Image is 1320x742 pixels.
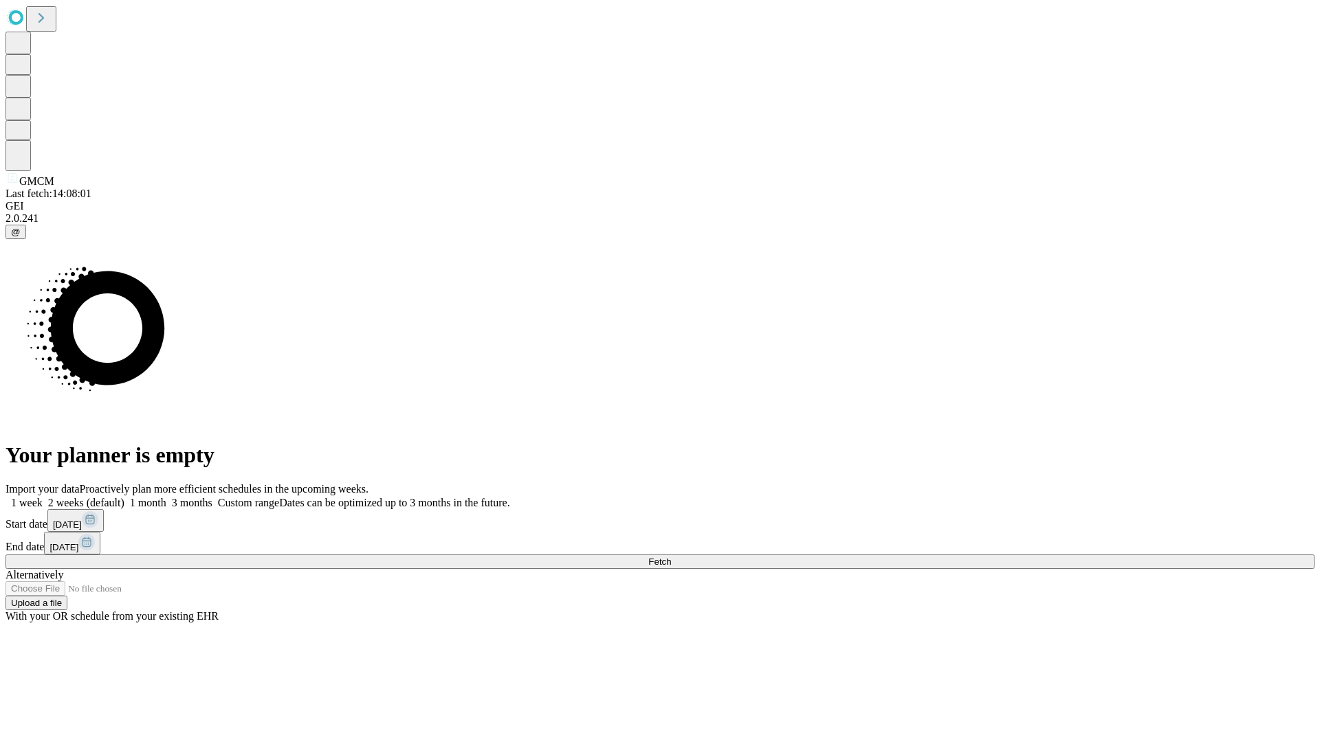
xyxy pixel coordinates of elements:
[5,596,67,610] button: Upload a file
[5,532,1314,554] div: End date
[47,509,104,532] button: [DATE]
[5,610,219,622] span: With your OR schedule from your existing EHR
[11,497,43,508] span: 1 week
[5,554,1314,569] button: Fetch
[218,497,279,508] span: Custom range
[44,532,100,554] button: [DATE]
[279,497,509,508] span: Dates can be optimized up to 3 months in the future.
[48,497,124,508] span: 2 weeks (default)
[49,542,78,552] span: [DATE]
[5,483,80,495] span: Import your data
[5,212,1314,225] div: 2.0.241
[648,556,671,567] span: Fetch
[5,442,1314,468] h1: Your planner is empty
[172,497,212,508] span: 3 months
[53,519,82,530] span: [DATE]
[130,497,166,508] span: 1 month
[5,200,1314,212] div: GEI
[5,509,1314,532] div: Start date
[5,188,91,199] span: Last fetch: 14:08:01
[19,175,54,187] span: GMCM
[80,483,368,495] span: Proactively plan more efficient schedules in the upcoming weeks.
[11,227,21,237] span: @
[5,225,26,239] button: @
[5,569,63,581] span: Alternatively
